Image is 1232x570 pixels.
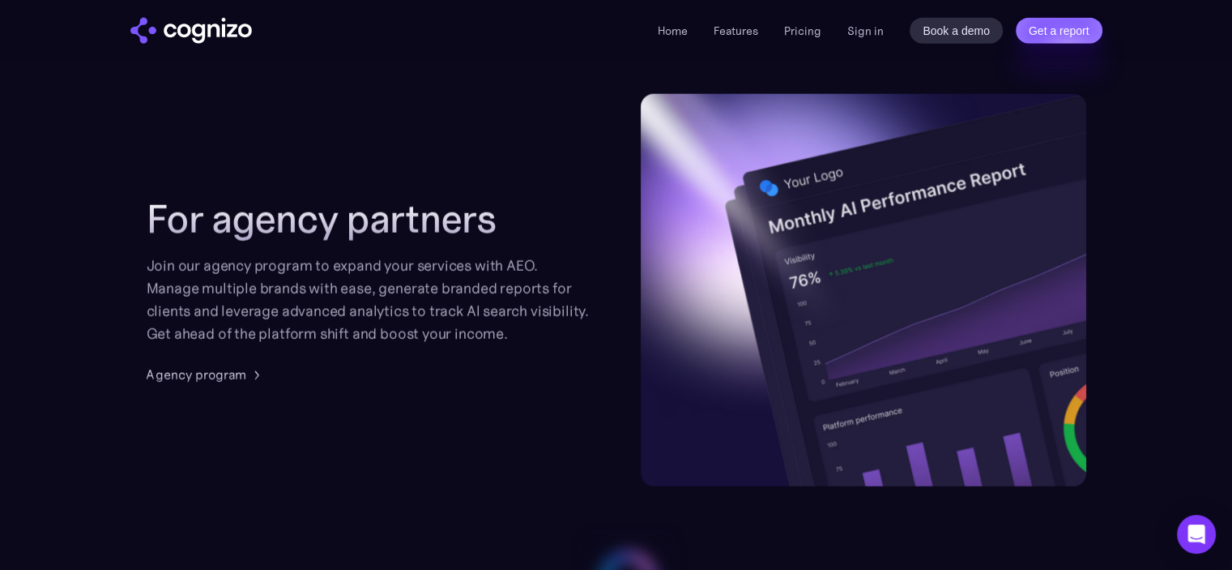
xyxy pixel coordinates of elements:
[1016,18,1102,44] a: Get a report
[147,365,246,384] div: Agency program
[147,365,266,384] a: Agency program
[1177,515,1216,554] div: Open Intercom Messenger
[714,24,758,38] a: Features
[130,18,252,44] a: home
[847,21,884,41] a: Sign in
[130,18,252,44] img: cognizo logo
[784,24,821,38] a: Pricing
[658,24,688,38] a: Home
[910,18,1003,44] a: Book a demo
[147,196,592,242] h2: For agency partners
[147,255,592,345] div: Join our agency program to expand your services with AEO. Manage multiple brands with ease, gener...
